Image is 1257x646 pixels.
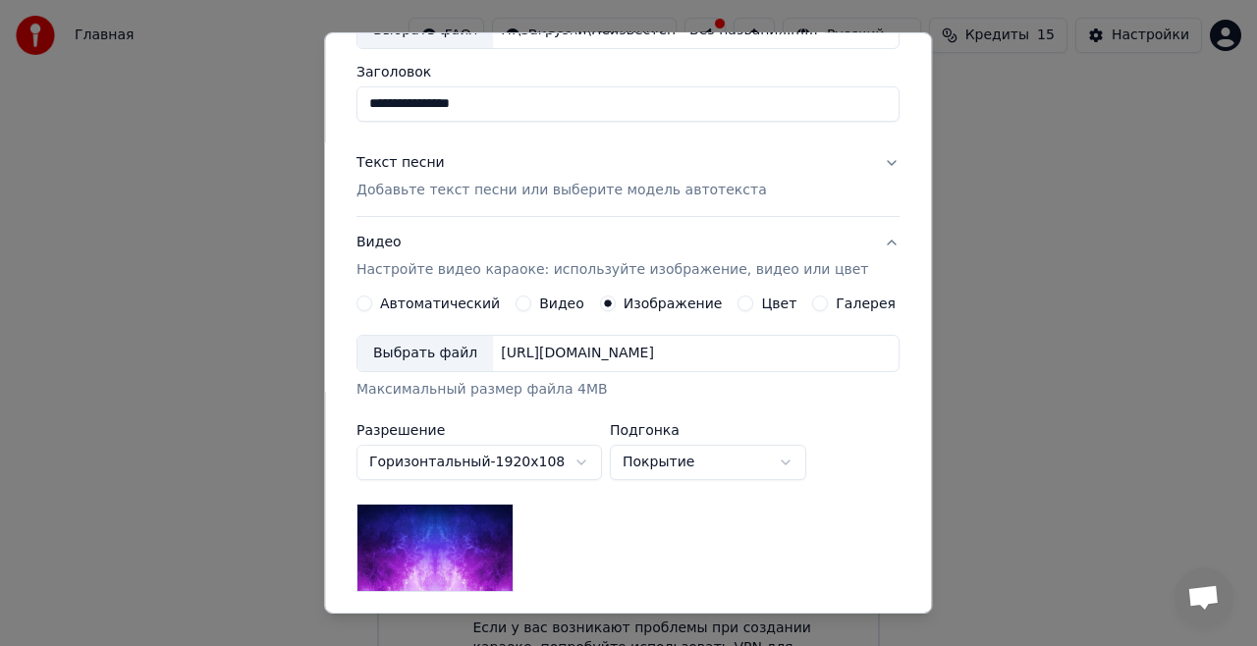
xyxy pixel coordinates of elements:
[762,296,797,310] label: Цвет
[610,423,806,437] label: Подгонка
[356,181,767,200] p: Добавьте текст песни или выберите модель автотекста
[837,296,897,310] label: Галерея
[357,336,493,371] div: Выбрать файл
[624,296,723,310] label: Изображение
[356,217,900,296] button: ВидеоНастройте видео караоке: используйте изображение, видео или цвет
[356,65,900,79] label: Заголовок
[356,380,900,400] div: Максимальный размер файла 4MB
[380,296,500,310] label: Автоматический
[539,296,584,310] label: Видео
[356,233,868,280] div: Видео
[356,137,900,216] button: Текст песниДобавьте текст песни или выберите модель автотекста
[356,423,602,437] label: Разрешение
[356,260,868,280] p: Настройте видео караоке: используйте изображение, видео или цвет
[356,153,445,173] div: Текст песни
[493,344,662,363] div: [URL][DOMAIN_NAME]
